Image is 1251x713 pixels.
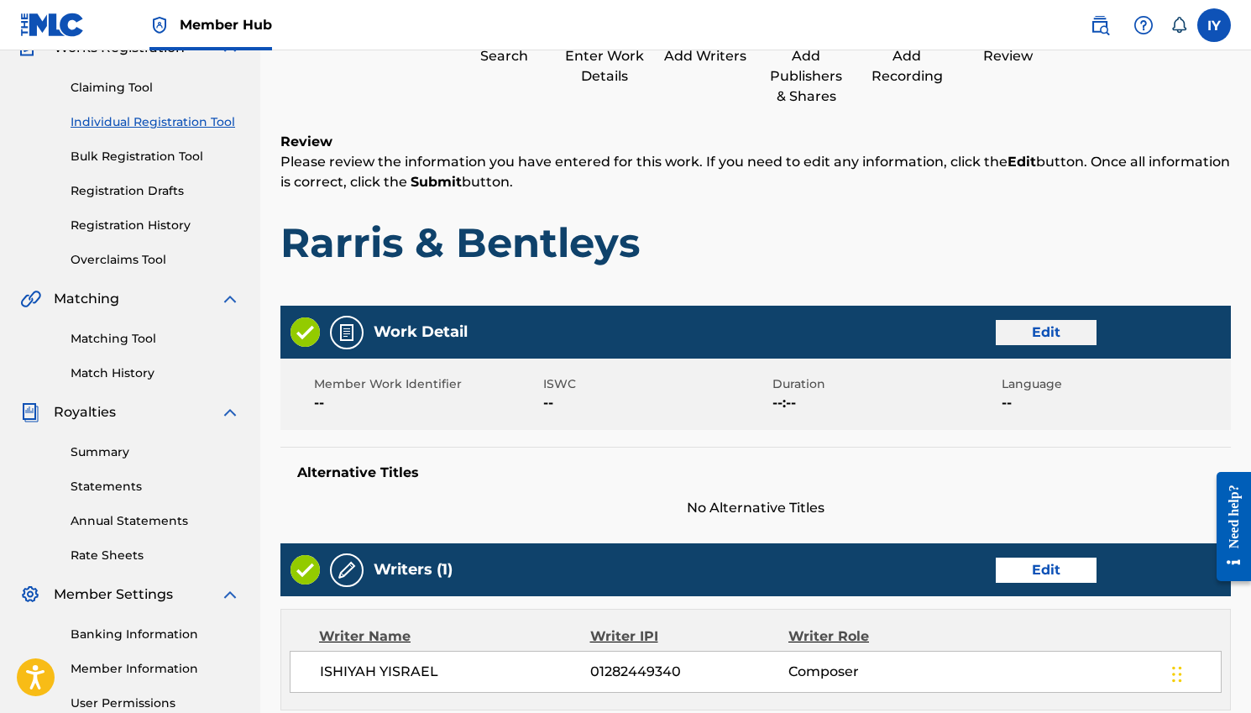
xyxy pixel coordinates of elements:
span: No Alternative Titles [280,498,1231,518]
span: 01282449340 [590,662,788,682]
a: Matching Tool [71,330,240,348]
img: Royalties [20,402,40,422]
div: Search [462,46,546,66]
img: MLC Logo [20,13,85,37]
h1: Rarris & Bentleys [280,218,1231,268]
span: ISHIYAH YISRAEL [320,662,590,682]
img: Valid [291,555,320,585]
div: Writer Name [319,626,590,647]
span: Royalties [54,402,116,422]
a: Statements [71,478,240,495]
img: Matching [20,289,41,309]
span: --:-- [772,393,997,413]
span: Composer [788,662,969,682]
div: Help [1127,8,1160,42]
span: ISWC [543,375,768,393]
div: Add Writers [663,46,747,66]
img: Work Detail [337,322,357,343]
a: Registration Drafts [71,182,240,200]
div: Drag [1172,649,1182,700]
span: -- [314,393,539,413]
div: Add Publishers & Shares [764,46,848,107]
strong: Submit [411,174,462,190]
a: Annual Statements [71,512,240,530]
p: Please review the information you have entered for this work. If you need to edit any information... [280,152,1231,192]
a: Bulk Registration Tool [71,148,240,165]
a: Rate Sheets [71,547,240,564]
span: Matching [54,289,119,309]
a: Individual Registration Tool [71,113,240,131]
a: Overclaims Tool [71,251,240,269]
span: Member Settings [54,585,173,605]
div: Writer Role [788,626,969,647]
div: User Menu [1197,8,1231,42]
div: Writer IPI [590,626,789,647]
div: Enter Work Details [563,46,646,87]
h5: Work Detail [374,322,468,342]
a: Summary [71,443,240,461]
a: Banking Information [71,626,240,643]
h5: Writers (1) [374,560,453,579]
img: expand [220,585,240,605]
a: Registration History [71,217,240,234]
img: help [1133,15,1154,35]
span: Language [1002,375,1227,393]
div: Add Recording [865,46,949,87]
button: Edit [996,320,1097,345]
strong: Edit [1008,154,1036,170]
span: Member Hub [180,15,272,34]
h5: Alternative Titles [297,464,1214,481]
h6: Review [280,132,1231,152]
span: -- [1002,393,1227,413]
button: Edit [996,558,1097,583]
span: -- [543,393,768,413]
a: Match History [71,364,240,382]
a: Public Search [1083,8,1117,42]
img: expand [220,402,240,422]
div: Review [966,46,1049,66]
a: Member Information [71,660,240,678]
img: Valid [291,317,320,347]
span: Duration [772,375,997,393]
div: Notifications [1170,17,1187,34]
iframe: Chat Widget [1167,632,1251,713]
img: Member Settings [20,585,40,605]
iframe: Resource Center [1204,455,1251,599]
a: User Permissions [71,695,240,712]
img: Top Rightsholder [149,15,170,35]
img: search [1090,15,1110,35]
img: expand [220,289,240,309]
a: Claiming Tool [71,79,240,97]
img: Writers [337,560,357,580]
span: Member Work Identifier [314,375,539,393]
